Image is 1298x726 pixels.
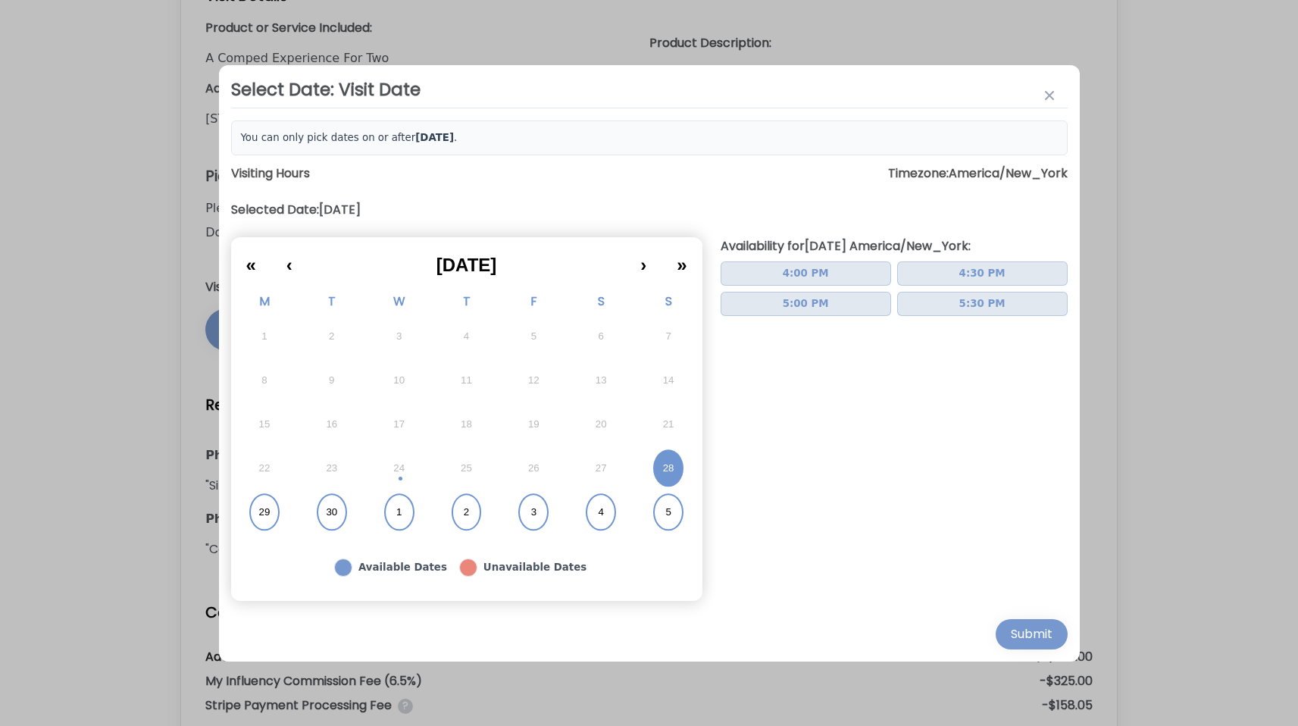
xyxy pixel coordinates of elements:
[596,374,607,387] abbr: September 13, 2025
[393,293,405,310] abbr: Wednesday
[665,293,672,310] abbr: Sunday
[635,490,702,534] button: October 5, 2025
[231,490,299,534] button: September 29, 2025
[365,446,433,490] button: September 24, 2025
[231,314,299,358] button: September 1, 2025
[433,358,500,402] button: September 11, 2025
[635,358,702,402] button: September 14, 2025
[358,560,447,575] div: Available Dates
[231,164,310,183] h3: Visiting Hours
[433,314,500,358] button: September 4, 2025
[433,490,500,534] button: October 2, 2025
[662,243,702,277] button: »
[231,446,299,490] button: September 22, 2025
[959,266,1006,281] span: 4:30 PM
[433,446,500,490] button: September 25, 2025
[298,402,365,446] button: September 16, 2025
[464,330,469,343] abbr: September 4, 2025
[271,243,308,277] button: ‹
[483,560,586,575] div: Unavailable Dates
[625,243,662,277] button: ›
[393,418,405,431] abbr: September 17, 2025
[463,293,471,310] abbr: Thursday
[231,120,1068,155] div: You can only pick dates on or after .
[721,261,891,286] button: 4:00 PM
[329,374,334,387] abbr: September 9, 2025
[365,314,433,358] button: September 3, 2025
[415,132,454,143] b: [DATE]
[599,330,604,343] abbr: September 6, 2025
[996,619,1068,649] button: Submit
[530,293,537,310] abbr: Friday
[500,314,568,358] button: September 5, 2025
[635,314,702,358] button: September 7, 2025
[888,164,1068,183] h3: Timezone: America/New_York
[259,462,271,475] abbr: September 22, 2025
[261,374,267,387] abbr: September 8, 2025
[308,243,625,277] button: [DATE]
[721,292,891,316] button: 5:00 PM
[663,462,674,475] abbr: September 28, 2025
[783,266,829,281] span: 4:00 PM
[231,243,271,277] button: «
[635,446,702,490] button: September 28, 2025
[326,418,337,431] abbr: September 16, 2025
[259,293,270,310] abbr: Monday
[500,402,568,446] button: September 19, 2025
[298,314,365,358] button: September 2, 2025
[461,374,472,387] abbr: September 11, 2025
[528,418,540,431] abbr: September 19, 2025
[436,255,497,275] span: [DATE]
[461,462,472,475] abbr: September 25, 2025
[568,490,635,534] button: October 4, 2025
[326,462,337,475] abbr: September 23, 2025
[528,462,540,475] abbr: September 26, 2025
[231,201,1068,219] h3: Selected Date: [DATE]
[259,418,271,431] abbr: September 15, 2025
[461,418,472,431] abbr: September 18, 2025
[568,314,635,358] button: September 6, 2025
[783,296,829,311] span: 5:00 PM
[1011,625,1052,643] div: Submit
[721,237,1068,255] h3: Availability for [DATE] America/New_York :
[596,418,607,431] abbr: September 20, 2025
[635,402,702,446] button: September 21, 2025
[231,77,1068,102] h2: Select Date: Visit Date
[897,261,1068,286] button: 4:30 PM
[959,296,1006,311] span: 5:30 PM
[531,505,536,519] abbr: October 3, 2025
[328,293,336,310] abbr: Tuesday
[298,358,365,402] button: September 9, 2025
[464,505,469,519] abbr: October 2, 2025
[298,490,365,534] button: September 30, 2025
[568,402,635,446] button: September 20, 2025
[500,490,568,534] button: October 3, 2025
[531,330,536,343] abbr: September 5, 2025
[568,446,635,490] button: September 27, 2025
[393,462,405,475] abbr: September 24, 2025
[365,490,433,534] button: October 1, 2025
[500,358,568,402] button: September 12, 2025
[231,402,299,446] button: September 15, 2025
[396,505,402,519] abbr: October 1, 2025
[663,418,674,431] abbr: September 21, 2025
[231,358,299,402] button: September 8, 2025
[663,374,674,387] abbr: September 14, 2025
[259,505,271,519] abbr: September 29, 2025
[298,446,365,490] button: September 23, 2025
[500,446,568,490] button: September 26, 2025
[326,505,337,519] abbr: September 30, 2025
[528,374,540,387] abbr: September 12, 2025
[365,402,433,446] button: September 17, 2025
[393,374,405,387] abbr: September 10, 2025
[897,292,1068,316] button: 5:30 PM
[433,402,500,446] button: September 18, 2025
[329,330,334,343] abbr: September 2, 2025
[665,330,671,343] abbr: September 7, 2025
[396,330,402,343] abbr: September 3, 2025
[568,358,635,402] button: September 13, 2025
[596,462,607,475] abbr: September 27, 2025
[365,358,433,402] button: September 10, 2025
[599,505,604,519] abbr: October 4, 2025
[261,330,267,343] abbr: September 1, 2025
